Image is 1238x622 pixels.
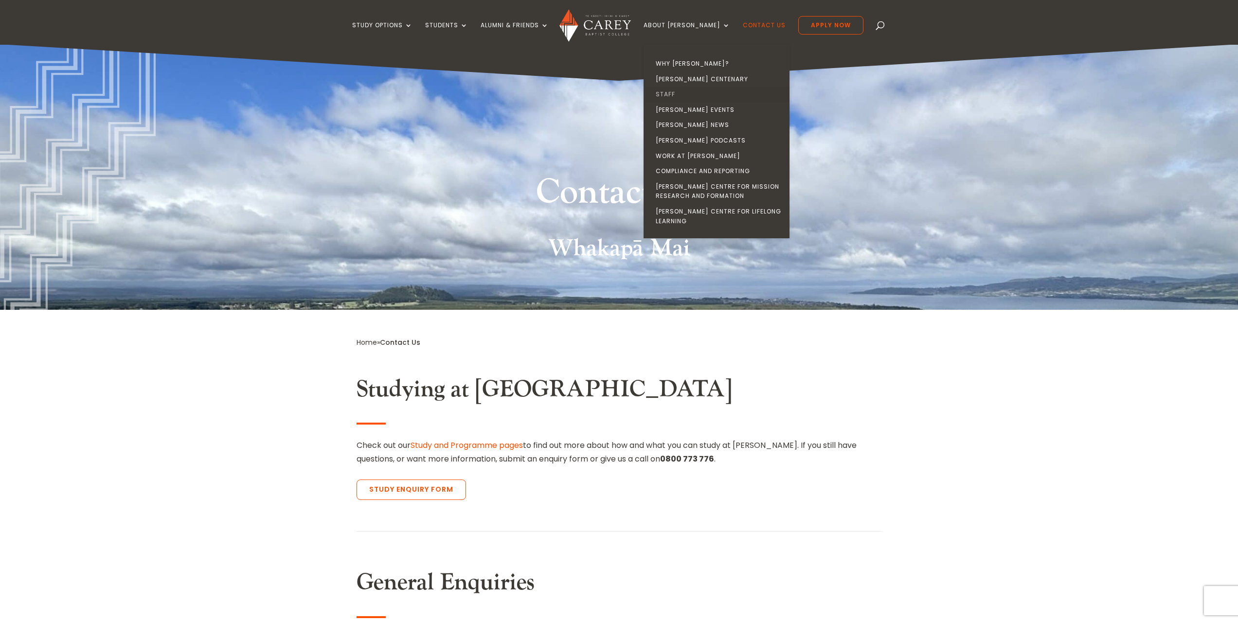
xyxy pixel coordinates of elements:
a: [PERSON_NAME] Events [646,102,792,118]
a: Contact Us [743,22,786,45]
h2: Whakapā Mai [357,234,882,267]
a: Compliance and Reporting [646,163,792,179]
a: Apply Now [798,16,863,35]
a: [PERSON_NAME] Podcasts [646,133,792,148]
a: [PERSON_NAME] Centre for Mission Research and Formation [646,179,792,204]
h2: General Enquiries [357,569,882,602]
a: Students [425,22,468,45]
img: Carey Baptist College [559,9,631,42]
a: Study Options [352,22,413,45]
p: Check out our to find out more about how and what you can study at [PERSON_NAME]. If you still ha... [357,439,882,465]
h1: Contact Us [437,170,802,220]
span: » [357,338,420,347]
a: Work at [PERSON_NAME] [646,148,792,164]
a: Why [PERSON_NAME]? [646,56,792,71]
h2: Studying at [GEOGRAPHIC_DATA] [357,375,882,409]
a: Study Enquiry Form [357,480,466,500]
a: [PERSON_NAME] News [646,117,792,133]
a: Staff [646,87,792,102]
a: About [PERSON_NAME] [644,22,730,45]
a: [PERSON_NAME] Centre for Lifelong Learning [646,204,792,229]
strong: 0800 773 776 [660,453,714,464]
a: Alumni & Friends [481,22,549,45]
a: Study and Programme pages [411,440,523,451]
span: Contact Us [380,338,420,347]
a: Home [357,338,377,347]
a: [PERSON_NAME] Centenary [646,71,792,87]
